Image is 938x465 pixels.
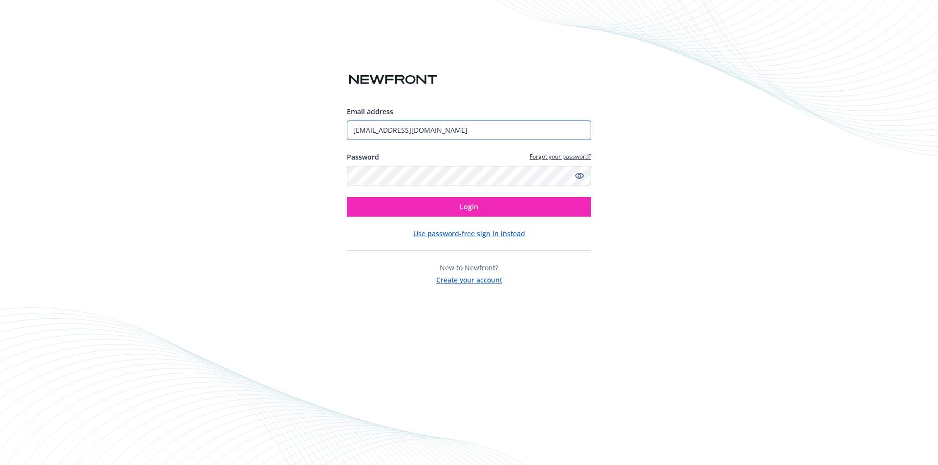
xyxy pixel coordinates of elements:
input: Enter your password [347,166,591,185]
a: Forgot your password? [530,152,591,161]
span: New to Newfront? [440,263,498,272]
input: Enter your email [347,121,591,140]
span: Login [460,202,478,211]
label: Password [347,152,379,162]
a: Show password [574,170,585,182]
button: Create your account [436,273,502,285]
button: Use password-free sign in instead [413,228,525,239]
button: Login [347,197,591,217]
img: Newfront logo [347,71,439,88]
span: Email address [347,107,393,116]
